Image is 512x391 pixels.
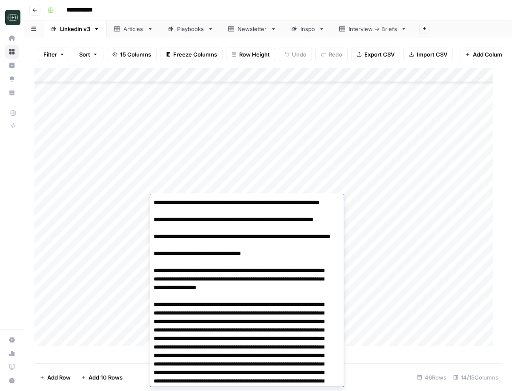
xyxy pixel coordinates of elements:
[300,25,315,33] div: Inspo
[107,48,157,61] button: 15 Columns
[5,59,19,72] a: Insights
[237,25,267,33] div: Newsletter
[89,373,123,382] span: Add 10 Rows
[329,50,342,59] span: Redo
[5,10,20,25] img: Catalyst Logo
[5,31,19,45] a: Home
[364,50,395,59] span: Export CSV
[349,25,398,33] div: Interview -> Briefs
[5,347,19,360] a: Usage
[5,86,19,99] a: Your Data
[160,20,221,37] a: Playbooks
[173,50,217,59] span: Freeze Columns
[5,45,19,59] a: Browse
[107,20,160,37] a: Articles
[460,48,511,61] button: Add Column
[403,48,453,61] button: Import CSV
[79,50,90,59] span: Sort
[221,20,284,37] a: Newsletter
[450,371,502,384] div: 14/15 Columns
[34,371,76,384] button: Add Row
[292,50,306,59] span: Undo
[315,48,348,61] button: Redo
[5,333,19,347] a: Settings
[5,374,19,388] button: Help + Support
[74,48,103,61] button: Sort
[177,25,204,33] div: Playbooks
[226,48,275,61] button: Row Height
[160,48,223,61] button: Freeze Columns
[120,50,151,59] span: 15 Columns
[76,371,128,384] button: Add 10 Rows
[417,50,447,59] span: Import CSV
[43,50,57,59] span: Filter
[5,360,19,374] a: Learning Hub
[5,7,19,28] button: Workspace: Catalyst
[5,72,19,86] a: Opportunities
[351,48,400,61] button: Export CSV
[123,25,144,33] div: Articles
[332,20,414,37] a: Interview -> Briefs
[414,371,450,384] div: 46 Rows
[43,20,107,37] a: Linkedin v3
[60,25,90,33] div: Linkedin v3
[279,48,312,61] button: Undo
[284,20,332,37] a: Inspo
[239,50,270,59] span: Row Height
[47,373,71,382] span: Add Row
[38,48,70,61] button: Filter
[473,50,506,59] span: Add Column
